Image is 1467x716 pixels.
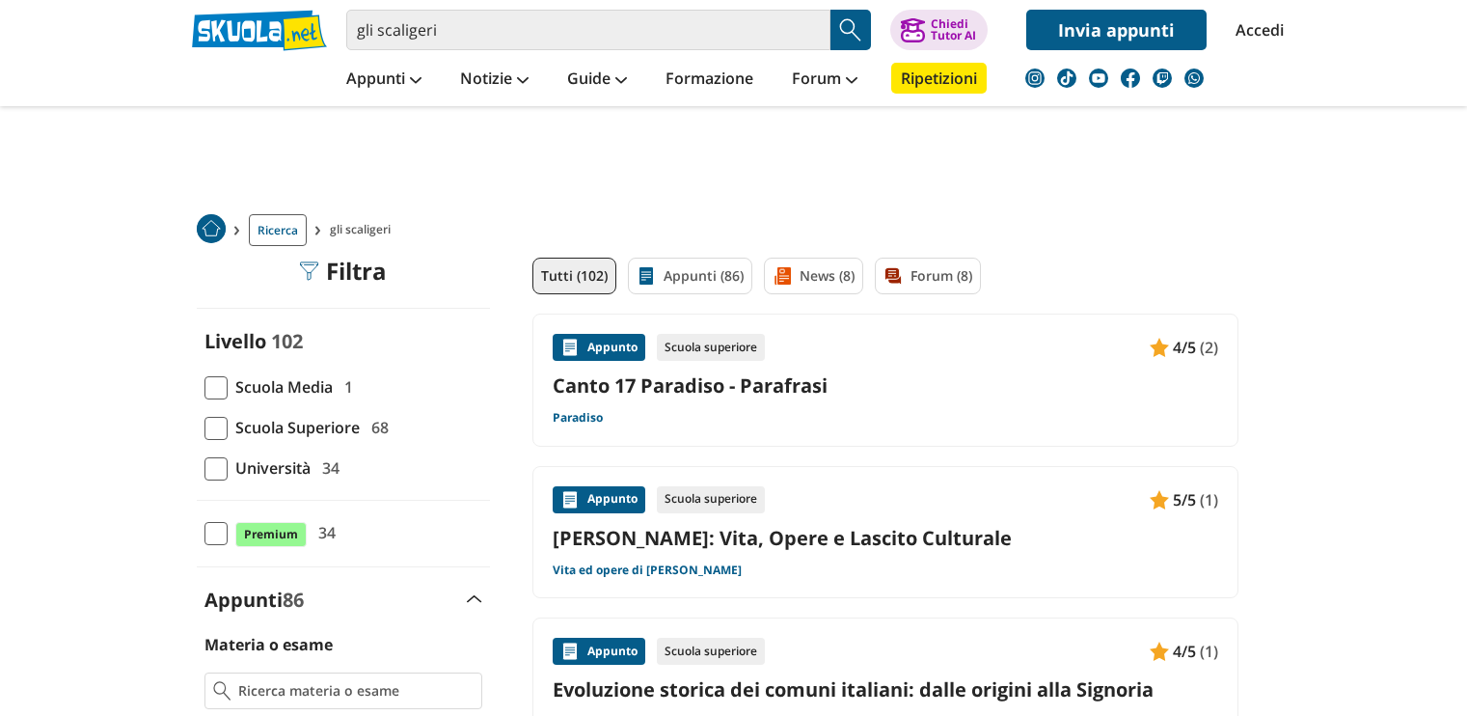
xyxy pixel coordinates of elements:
img: Appunti contenuto [1150,490,1169,509]
img: youtube [1089,69,1108,88]
a: Tutti (102) [532,258,616,294]
a: Accedi [1236,10,1276,50]
img: News filtro contenuto [773,266,792,286]
label: Livello [204,328,266,354]
div: Chiedi Tutor AI [931,18,976,41]
img: Appunti contenuto [1150,642,1169,661]
label: Appunti [204,587,304,613]
a: [PERSON_NAME]: Vita, Opere e Lascito Culturale [553,525,1218,551]
span: 4/5 [1173,335,1196,360]
input: Ricerca materia o esame [238,681,473,701]
a: Home [197,214,226,246]
a: Formazione [661,63,758,97]
img: tiktok [1057,69,1076,88]
a: Forum [787,63,862,97]
button: Search Button [830,10,871,50]
span: 68 [364,415,389,440]
span: Scuola Superiore [228,415,360,440]
a: Guide [562,63,632,97]
img: Appunti contenuto [560,642,580,661]
span: 1 [337,374,353,399]
img: Appunti contenuto [560,490,580,509]
span: Premium [235,522,307,547]
img: Cerca appunti, riassunti o versioni [836,15,865,44]
a: News (8) [764,258,863,294]
a: Vita ed opere di [PERSON_NAME] [553,563,742,578]
img: Ricerca materia o esame [213,681,231,701]
a: Ricerca [249,214,307,246]
input: Cerca appunti, riassunti o versioni [346,10,830,50]
span: (1) [1200,639,1218,664]
button: ChiediTutor AI [890,10,988,50]
img: twitch [1153,69,1172,88]
a: Ripetizioni [891,63,987,94]
a: Notizie [455,63,533,97]
img: Home [197,214,226,243]
img: Forum filtro contenuto [883,266,903,286]
span: (1) [1200,487,1218,512]
a: Evoluzione storica dei comuni italiani: dalle origini alla Signoria [553,676,1218,702]
span: gli scaligeri [330,214,398,246]
a: Invia appunti [1026,10,1207,50]
span: 5/5 [1173,487,1196,512]
img: Appunti filtro contenuto [637,266,656,286]
span: 34 [314,455,340,481]
img: instagram [1025,69,1045,88]
img: Appunti contenuto [1150,338,1169,357]
img: WhatsApp [1184,69,1204,88]
span: 86 [283,587,304,613]
a: Forum (8) [875,258,981,294]
img: Apri e chiudi sezione [467,595,482,603]
div: Appunto [553,638,645,665]
div: Appunto [553,334,645,361]
div: Scuola superiore [657,486,765,513]
img: Filtra filtri mobile [299,262,318,281]
span: (2) [1200,335,1218,360]
span: 34 [311,520,336,545]
a: Paradiso [553,410,603,426]
a: Appunti [341,63,426,97]
label: Materia o esame [204,634,333,655]
div: Appunto [553,486,645,513]
a: Appunti (86) [628,258,752,294]
span: 102 [271,328,303,354]
img: facebook [1121,69,1140,88]
div: Filtra [299,258,387,285]
span: Università [228,455,311,481]
div: Scuola superiore [657,334,765,361]
span: Scuola Media [228,374,333,399]
span: 4/5 [1173,639,1196,664]
a: Canto 17 Paradiso - Parafrasi [553,372,1218,399]
img: Appunti contenuto [560,338,580,357]
div: Scuola superiore [657,638,765,665]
